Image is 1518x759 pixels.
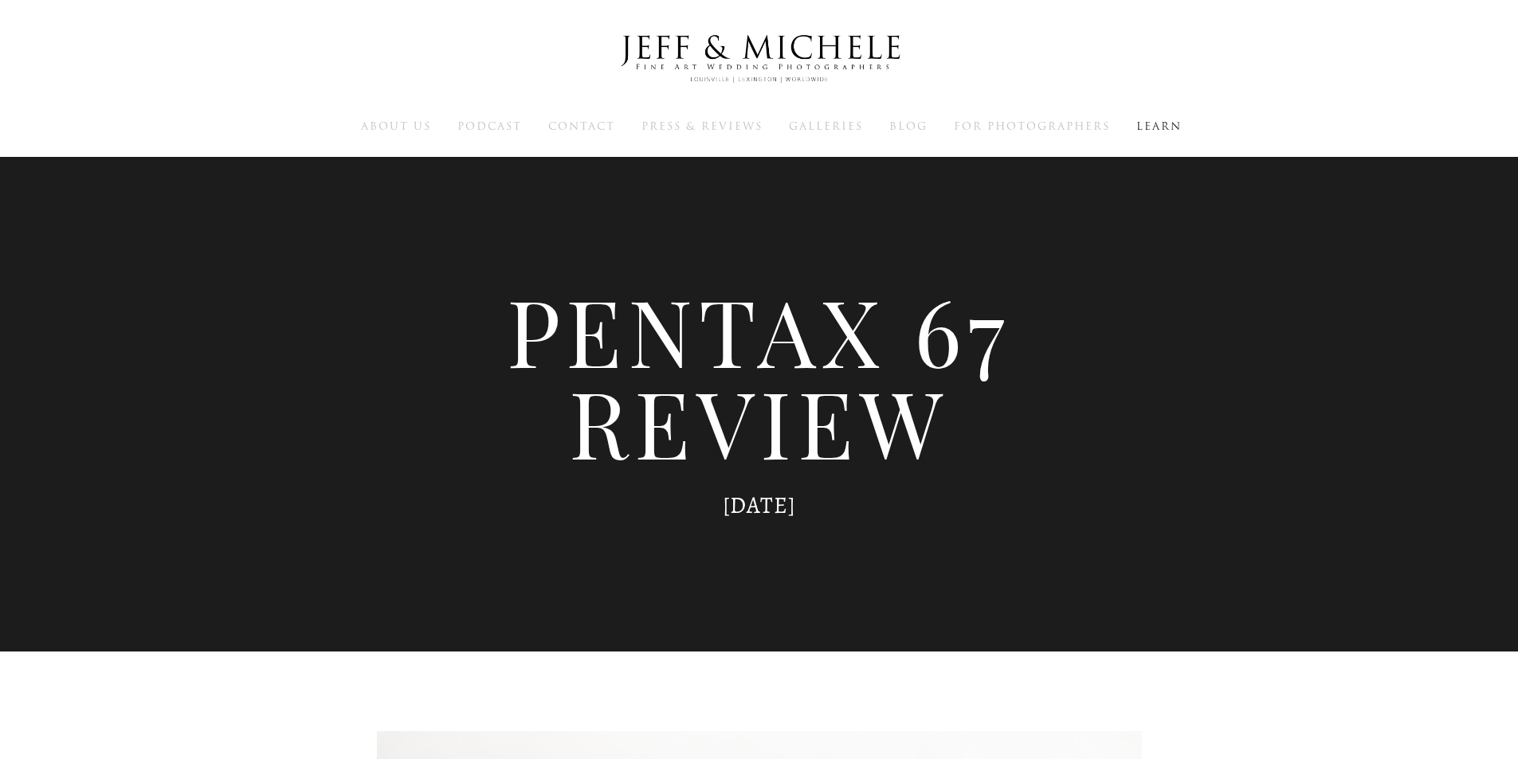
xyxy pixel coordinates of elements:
span: Learn [1136,119,1182,134]
a: Contact [548,119,615,133]
a: Blog [889,119,928,133]
a: Galleries [789,119,863,133]
span: Blog [889,119,928,134]
span: Galleries [789,119,863,134]
a: About Us [361,119,431,133]
span: Contact [548,119,615,134]
a: Learn [1136,119,1182,133]
img: Louisville Wedding Photographers - Jeff & Michele Wedding Photographers [600,20,919,98]
h1: Pentax 67 Review [377,284,1142,468]
span: About Us [361,119,431,134]
time: [DATE] [723,490,796,521]
a: For Photographers [954,119,1110,133]
span: For Photographers [954,119,1110,134]
span: Podcast [457,119,522,134]
a: Podcast [457,119,522,133]
span: Press & Reviews [641,119,763,134]
a: Press & Reviews [641,119,763,133]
